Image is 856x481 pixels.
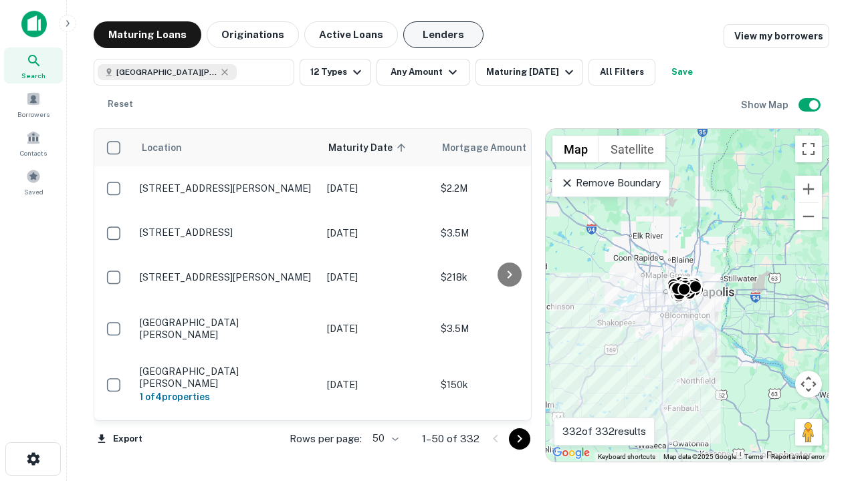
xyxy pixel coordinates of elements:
[598,452,655,462] button: Keyboard shortcuts
[328,140,410,156] span: Maturity Date
[549,444,593,462] img: Google
[300,59,371,86] button: 12 Types
[207,21,299,48] button: Originations
[789,374,856,438] iframe: Chat Widget
[422,431,479,447] p: 1–50 of 332
[724,24,829,48] a: View my borrowers
[140,182,314,194] p: [STREET_ADDRESS][PERSON_NAME]
[795,136,822,162] button: Toggle fullscreen view
[290,431,362,447] p: Rows per page:
[140,317,314,341] p: [GEOGRAPHIC_DATA][PERSON_NAME]
[661,59,704,86] button: Save your search to get updates of matches that match your search criteria.
[588,59,655,86] button: All Filters
[4,164,63,200] a: Saved
[442,140,544,156] span: Mortgage Amount
[21,11,47,37] img: capitalize-icon.png
[367,429,401,448] div: 50
[4,125,63,161] a: Contacts
[327,270,427,285] p: [DATE]
[560,175,660,191] p: Remove Boundary
[441,270,574,285] p: $218k
[441,181,574,196] p: $2.2M
[441,321,574,336] p: $3.5M
[21,70,45,81] span: Search
[546,129,829,462] div: 0 0
[441,377,574,392] p: $150k
[744,453,763,460] a: Terms
[304,21,398,48] button: Active Loans
[20,148,47,158] span: Contacts
[4,86,63,122] a: Borrowers
[486,64,577,80] div: Maturing [DATE]
[24,186,43,197] span: Saved
[94,21,201,48] button: Maturing Loans
[327,181,427,196] p: [DATE]
[795,176,822,202] button: Zoom in
[327,226,427,240] p: [DATE]
[475,59,583,86] button: Maturing [DATE]
[133,129,320,166] th: Location
[141,140,182,156] span: Location
[140,365,314,389] p: [GEOGRAPHIC_DATA][PERSON_NAME]
[99,91,142,118] button: Reset
[4,47,63,84] a: Search
[434,129,581,166] th: Mortgage Amount
[320,129,434,166] th: Maturity Date
[562,424,646,440] p: 332 of 332 results
[771,453,825,460] a: Report a map error
[116,66,217,78] span: [GEOGRAPHIC_DATA][PERSON_NAME], [GEOGRAPHIC_DATA], [GEOGRAPHIC_DATA]
[94,429,146,449] button: Export
[377,59,470,86] button: Any Amount
[140,271,314,283] p: [STREET_ADDRESS][PERSON_NAME]
[327,321,427,336] p: [DATE]
[140,226,314,238] p: [STREET_ADDRESS]
[441,226,574,240] p: $3.5M
[795,371,822,397] button: Map camera controls
[549,444,593,462] a: Open this area in Google Maps (opens a new window)
[741,98,790,112] h6: Show Map
[140,389,314,404] h6: 1 of 4 properties
[663,453,736,460] span: Map data ©2025 Google
[795,203,822,230] button: Zoom out
[552,136,599,162] button: Show street map
[599,136,665,162] button: Show satellite imagery
[403,21,484,48] button: Lenders
[17,109,49,120] span: Borrowers
[327,377,427,392] p: [DATE]
[509,428,530,450] button: Go to next page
